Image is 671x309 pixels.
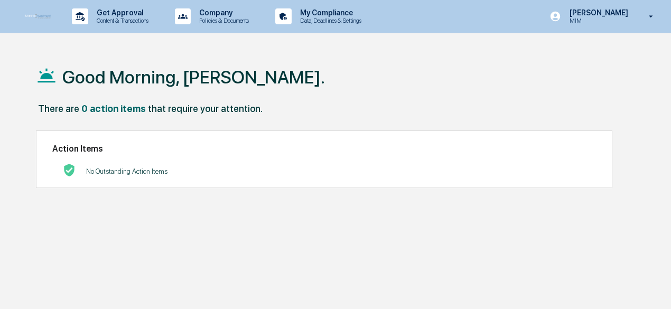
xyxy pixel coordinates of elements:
[52,144,596,154] h2: Action Items
[81,103,146,114] div: 0 action items
[191,17,254,24] p: Policies & Documents
[63,164,76,176] img: No Actions logo
[292,8,367,17] p: My Compliance
[292,17,367,24] p: Data, Deadlines & Settings
[88,17,154,24] p: Content & Transactions
[38,103,79,114] div: There are
[25,14,51,18] img: logo
[148,103,263,114] div: that require your attention.
[86,167,167,175] p: No Outstanding Action Items
[561,17,633,24] p: MIM
[62,67,325,88] h1: Good Morning, [PERSON_NAME].
[191,8,254,17] p: Company
[88,8,154,17] p: Get Approval
[561,8,633,17] p: [PERSON_NAME]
